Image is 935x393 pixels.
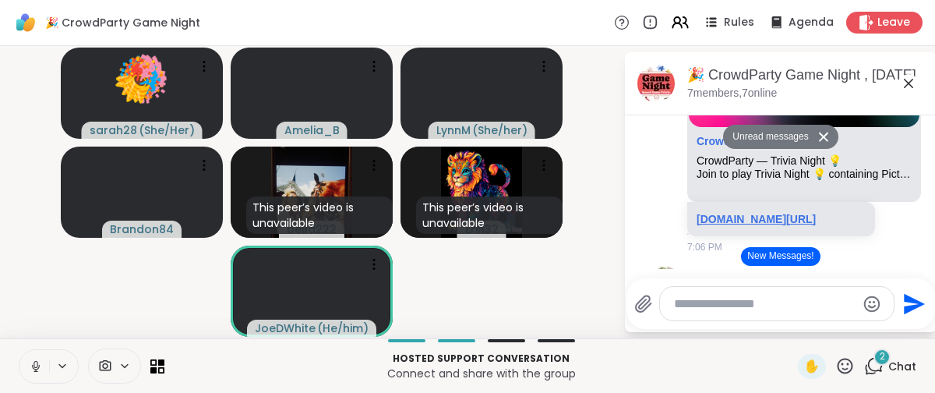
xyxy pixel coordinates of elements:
[687,267,727,282] a: sarah28
[741,247,820,266] button: New Messages!
[436,122,471,138] span: LynnM
[637,65,675,102] img: 🎉 CrowdParty Game Night , Oct 07
[724,15,754,30] span: Rules
[111,47,173,109] button: 🎉
[441,147,522,238] img: Erin32
[472,122,527,138] span: ( She/her )
[674,296,856,312] textarea: Type your message
[255,320,316,336] span: JoeDWhite
[90,122,137,138] span: sarah28
[139,122,195,138] span: ( She/Her )
[45,15,200,30] span: 🎉 CrowdParty Game Night
[174,352,789,366] p: Hosted support conversation
[697,168,912,181] div: Join to play Trivia Night 💡 containing Picture Trivia, Trivia and Rock Paper Scissors!
[246,196,393,234] div: This peer’s video is unavailable
[12,9,39,36] img: ShareWell Logomark
[174,366,789,381] p: Connect and share with the group
[110,221,174,237] span: Brandon84
[789,15,834,30] span: Agenda
[687,86,777,101] p: 7 members, 7 online
[697,135,758,147] a: Attachment
[650,267,681,298] img: https://sharewell-space-live.sfo3.digitaloceanspaces.com/user-generated/d02e5f80-7084-4cee-b150-2...
[271,147,352,238] img: bella222
[894,286,930,321] button: Send
[877,15,910,30] span: Leave
[888,359,916,374] span: Chat
[863,295,881,313] button: Emoji picker
[416,196,563,234] div: This peer’s video is unavailable
[880,350,885,363] span: 2
[317,320,369,336] span: ( He/him )
[804,357,820,376] span: ✋
[697,154,912,168] div: CrowdParty — Trivia Night 💡
[92,28,191,127] button: 🎉
[697,213,816,225] a: [DOMAIN_NAME][URL]
[687,65,924,85] div: 🎉 CrowdParty Game Night , [DATE]
[723,125,813,150] button: Unread messages
[687,240,722,254] span: 7:06 PM
[284,122,340,138] span: Amelia_B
